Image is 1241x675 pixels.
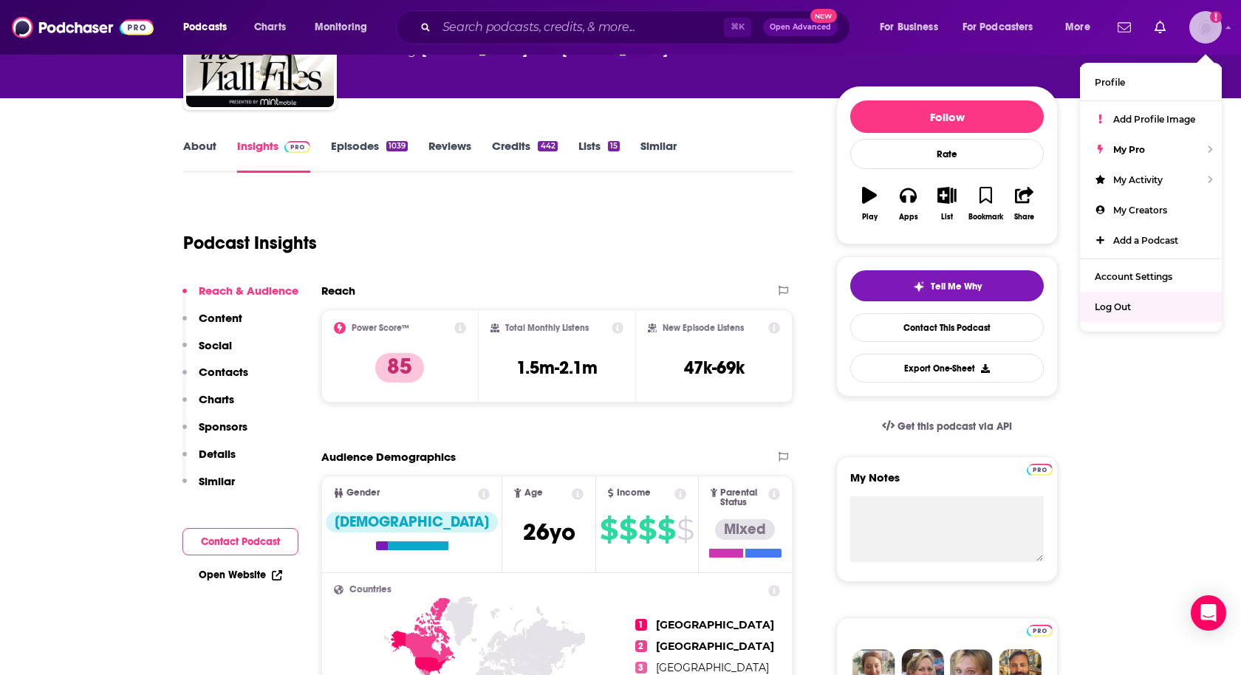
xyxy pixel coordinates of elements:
span: For Business [880,17,938,38]
span: Podcasts [183,17,227,38]
p: Social [199,338,232,352]
div: Share [1014,213,1034,222]
input: Search podcasts, credits, & more... [437,16,724,39]
a: Pro website [1027,462,1053,476]
span: Charts [254,17,286,38]
button: tell me why sparkleTell Me Why [850,270,1044,301]
div: Search podcasts, credits, & more... [410,10,864,44]
a: Show notifications dropdown [1149,15,1172,40]
a: Credits442 [492,139,557,173]
span: My Creators [1113,205,1167,216]
h1: Podcast Insights [183,232,317,254]
h2: Power Score™ [352,323,409,333]
span: Age [524,488,543,498]
ul: Show profile menu [1080,63,1222,332]
span: Open Advanced [770,24,831,31]
button: Open AdvancedNew [763,18,838,36]
span: Monitoring [315,17,367,38]
a: Similar [640,139,677,173]
span: 3 [635,662,647,674]
h2: Total Monthly Listens [505,323,589,333]
img: User Profile [1189,11,1222,44]
button: Bookmark [966,177,1005,230]
button: Details [182,447,236,474]
span: Logged in as heidi.egloff [1189,11,1222,44]
button: Sponsors [182,419,247,447]
div: Apps [899,213,918,222]
a: Profile [1080,67,1222,97]
span: Add a Podcast [1113,235,1178,246]
span: New [810,9,837,23]
span: 2 [635,640,647,652]
p: Reach & Audience [199,284,298,298]
h2: Audience Demographics [321,450,456,464]
img: Podchaser Pro [284,141,310,153]
a: Add a Podcast [1080,225,1222,256]
span: Income [617,488,651,498]
h3: 47k-69k [684,357,745,379]
h2: New Episode Listens [663,323,744,333]
p: Similar [199,474,235,488]
a: Open Website [199,569,282,581]
div: 442 [538,141,557,151]
button: Social [182,338,232,366]
p: Charts [199,392,234,406]
button: open menu [1055,16,1109,39]
span: Gender [346,488,380,498]
button: Play [850,177,889,230]
a: Lists15 [578,139,620,173]
span: More [1065,17,1090,38]
img: Podchaser Pro [1027,464,1053,476]
span: [GEOGRAPHIC_DATA] [656,640,774,653]
span: $ [677,518,694,541]
h3: 1.5m-2.1m [516,357,598,379]
a: Get this podcast via API [870,408,1024,445]
button: open menu [953,16,1055,39]
button: Content [182,311,242,338]
a: Reviews [428,139,471,173]
label: My Notes [850,470,1044,496]
div: 1039 [386,141,408,151]
h2: Reach [321,284,355,298]
svg: Add a profile image [1210,11,1222,23]
span: ⌘ K [724,18,751,37]
div: Open Intercom Messenger [1191,595,1226,631]
button: List [928,177,966,230]
span: $ [657,518,675,541]
a: InsightsPodchaser Pro [237,139,310,173]
span: [GEOGRAPHIC_DATA] [656,661,769,674]
span: Countries [349,585,392,595]
span: $ [600,518,618,541]
span: Parental Status [720,488,765,507]
button: Contacts [182,365,248,392]
p: Details [199,447,236,461]
img: tell me why sparkle [913,281,925,292]
span: Tell Me Why [931,281,982,292]
span: $ [619,518,637,541]
span: [GEOGRAPHIC_DATA] [656,618,774,631]
span: My Activity [1113,174,1163,185]
button: Similar [182,474,235,501]
span: Get this podcast via API [898,420,1012,433]
span: Log Out [1095,301,1131,312]
button: Follow [850,100,1044,133]
button: Charts [182,392,234,419]
button: open menu [869,16,957,39]
a: Account Settings [1080,261,1222,292]
button: open menu [304,16,386,39]
a: Show notifications dropdown [1112,15,1137,40]
a: Episodes1039 [331,139,408,173]
button: Export One-Sheet [850,354,1044,383]
a: Pro website [1027,623,1053,637]
button: open menu [173,16,246,39]
div: [DEMOGRAPHIC_DATA] [326,512,498,532]
div: Mixed [715,519,775,540]
span: Add Profile Image [1113,114,1195,125]
span: Account Settings [1095,271,1172,282]
p: Contacts [199,365,248,379]
img: Podchaser - Follow, Share and Rate Podcasts [12,13,154,41]
p: 85 [375,353,424,383]
button: Contact Podcast [182,528,298,555]
a: Charts [245,16,295,39]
